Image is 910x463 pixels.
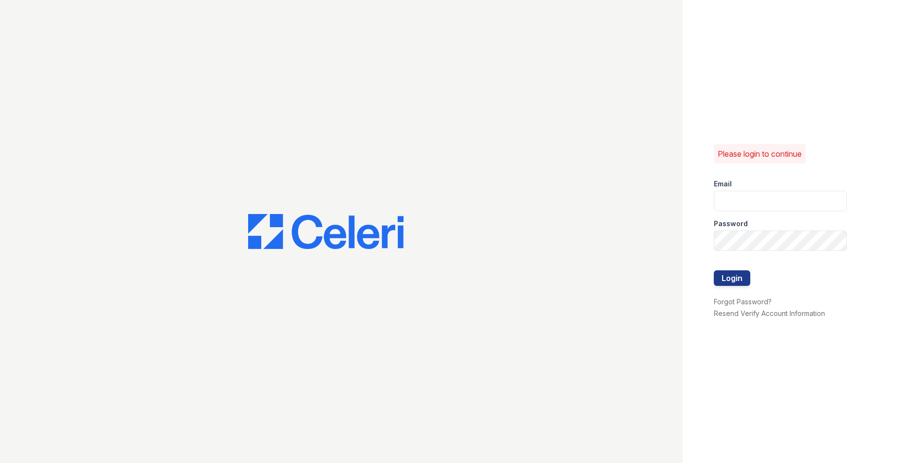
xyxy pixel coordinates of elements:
p: Please login to continue [718,148,802,160]
a: Resend Verify Account Information [714,309,825,317]
button: Login [714,270,750,286]
a: Forgot Password? [714,298,772,306]
label: Password [714,219,748,229]
img: CE_Logo_Blue-a8612792a0a2168367f1c8372b55b34899dd931a85d93a1a3d3e32e68fde9ad4.png [248,214,404,249]
label: Email [714,179,732,189]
